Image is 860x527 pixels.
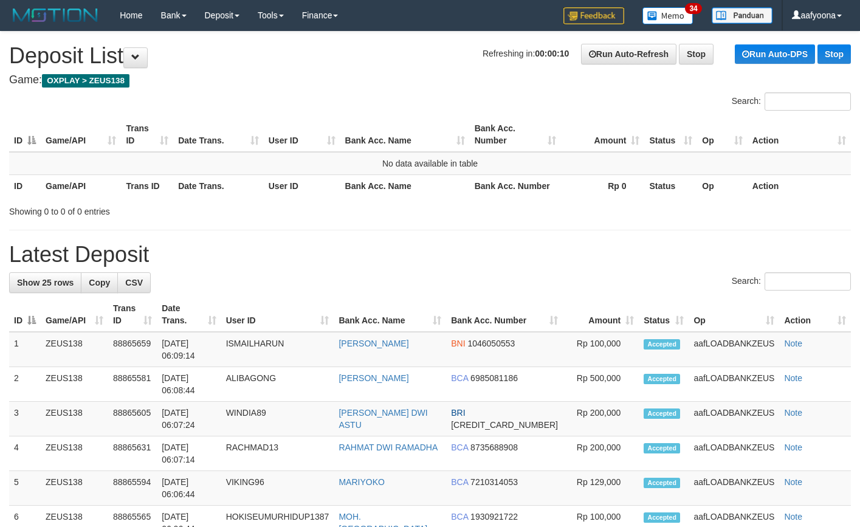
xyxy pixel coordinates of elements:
div: Showing 0 to 0 of 0 entries [9,201,349,218]
label: Search: [732,92,851,111]
th: ID: activate to sort column descending [9,297,41,332]
th: Action: activate to sort column ascending [748,117,851,152]
a: Note [784,373,802,383]
td: aafLOADBANKZEUS [689,402,779,436]
th: Op: activate to sort column ascending [697,117,747,152]
a: Note [784,339,802,348]
a: Note [784,408,802,418]
th: User ID: activate to sort column ascending [221,297,334,332]
img: panduan.png [712,7,772,24]
th: Date Trans.: activate to sort column ascending [157,297,221,332]
th: Status: activate to sort column ascending [644,117,697,152]
span: Copy 8735688908 to clipboard [470,443,518,452]
span: BNI [451,339,465,348]
td: No data available in table [9,152,851,175]
a: [PERSON_NAME] DWI ASTU [339,408,427,430]
h1: Latest Deposit [9,243,851,267]
td: 88865659 [108,332,157,367]
h1: Deposit List [9,44,851,68]
th: Bank Acc. Number: activate to sort column ascending [446,297,563,332]
input: Search: [765,272,851,291]
a: [PERSON_NAME] [339,339,408,348]
td: 4 [9,436,41,471]
input: Search: [765,92,851,111]
a: CSV [117,272,151,293]
span: BCA [451,477,468,487]
a: Show 25 rows [9,272,81,293]
h4: Game: [9,74,851,86]
td: [DATE] 06:07:14 [157,436,221,471]
th: Op [697,174,747,197]
a: Stop [679,44,714,64]
img: Feedback.jpg [563,7,624,24]
td: ISMAILHARUN [221,332,334,367]
span: BCA [451,373,468,383]
a: [PERSON_NAME] [339,373,408,383]
a: RAHMAT DWI RAMADHA [339,443,438,452]
th: Action: activate to sort column ascending [779,297,851,332]
td: 1 [9,332,41,367]
a: Run Auto-Refresh [581,44,676,64]
th: Bank Acc. Name: activate to sort column ascending [334,297,446,332]
label: Search: [732,272,851,291]
td: VIKING96 [221,471,334,506]
td: RACHMAD13 [221,436,334,471]
td: ZEUS138 [41,471,108,506]
th: Amount: activate to sort column ascending [563,297,639,332]
td: [DATE] 06:09:14 [157,332,221,367]
th: Trans ID: activate to sort column ascending [108,297,157,332]
img: Button%20Memo.svg [642,7,693,24]
th: Bank Acc. Number: activate to sort column ascending [470,117,562,152]
th: Status: activate to sort column ascending [639,297,689,332]
td: 88865594 [108,471,157,506]
span: BCA [451,512,468,522]
th: Trans ID: activate to sort column ascending [121,117,173,152]
td: Rp 200,000 [563,436,639,471]
td: ZEUS138 [41,436,108,471]
span: Copy 7210314053 to clipboard [470,477,518,487]
span: BRI [451,408,465,418]
th: Game/API: activate to sort column ascending [41,297,108,332]
td: 88865581 [108,367,157,402]
th: ID: activate to sort column descending [9,117,41,152]
span: Accepted [644,408,680,419]
th: Bank Acc. Name [340,174,470,197]
td: 2 [9,367,41,402]
span: Copy 1046050553 to clipboard [467,339,515,348]
th: Amount: activate to sort column ascending [561,117,644,152]
td: [DATE] 06:08:44 [157,367,221,402]
span: OXPLAY > ZEUS138 [42,74,129,88]
span: Accepted [644,443,680,453]
span: Refreshing in: [483,49,569,58]
img: MOTION_logo.png [9,6,101,24]
td: aafLOADBANKZEUS [689,471,779,506]
th: User ID: activate to sort column ascending [264,117,340,152]
th: Action [748,174,851,197]
td: ZEUS138 [41,332,108,367]
a: Note [784,477,802,487]
span: Accepted [644,478,680,488]
span: Accepted [644,339,680,350]
span: Accepted [644,374,680,384]
th: User ID [264,174,340,197]
th: Date Trans.: activate to sort column ascending [173,117,264,152]
a: Copy [81,272,118,293]
td: ZEUS138 [41,402,108,436]
td: [DATE] 06:06:44 [157,471,221,506]
th: Rp 0 [561,174,644,197]
a: MARIYOKO [339,477,384,487]
a: Run Auto-DPS [735,44,815,64]
th: Op: activate to sort column ascending [689,297,779,332]
td: 88865631 [108,436,157,471]
td: ZEUS138 [41,367,108,402]
td: Rp 200,000 [563,402,639,436]
td: Rp 129,000 [563,471,639,506]
span: Accepted [644,512,680,523]
th: Bank Acc. Name: activate to sort column ascending [340,117,470,152]
td: Rp 100,000 [563,332,639,367]
th: Bank Acc. Number [470,174,562,197]
span: Copy [89,278,110,288]
th: Game/API: activate to sort column ascending [41,117,121,152]
td: [DATE] 06:07:24 [157,402,221,436]
span: Copy 6985081186 to clipboard [470,373,518,383]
